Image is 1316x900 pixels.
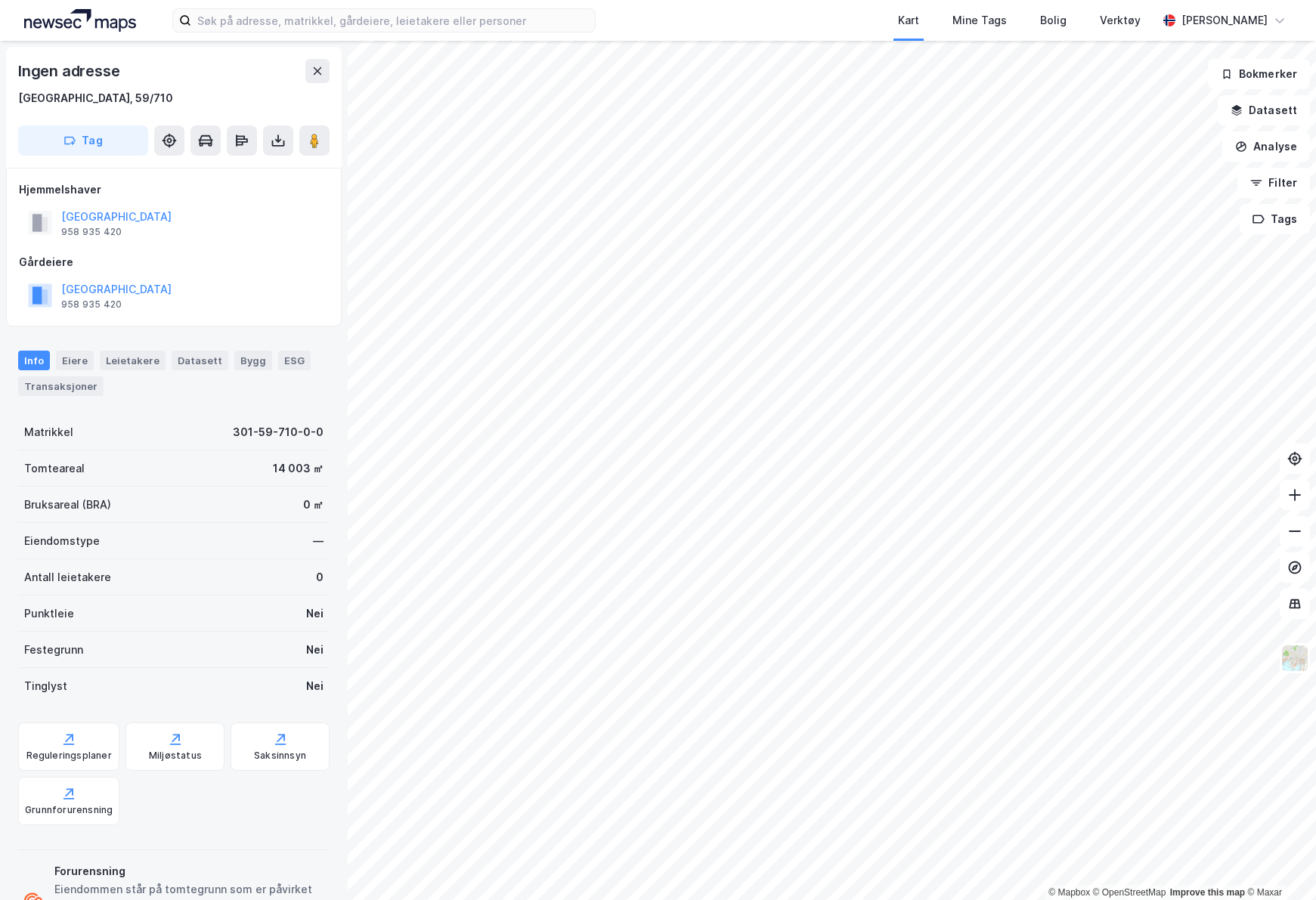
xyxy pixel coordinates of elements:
[1181,11,1268,29] div: [PERSON_NAME]
[24,496,111,514] div: Bruksareal (BRA)
[172,351,228,370] div: Datasett
[18,125,148,156] button: Tag
[1208,59,1310,89] button: Bokmerker
[1048,887,1090,898] a: Mapbox
[18,89,173,107] div: [GEOGRAPHIC_DATA], 59/710
[233,423,324,441] div: 301-59-710-0-0
[278,351,311,370] div: ESG
[1040,11,1067,29] div: Bolig
[1280,644,1309,673] img: Z
[24,9,136,32] img: logo.a4113a55bc3d86da70a041830d287a7e.svg
[18,351,50,370] div: Info
[316,568,324,586] div: 0
[1240,204,1310,234] button: Tags
[19,253,329,271] div: Gårdeiere
[24,677,67,695] div: Tinglyst
[100,351,166,370] div: Leietakere
[952,11,1007,29] div: Mine Tags
[1240,827,1316,900] div: Kontrollprogram for chat
[1237,168,1310,198] button: Filter
[898,11,919,29] div: Kart
[1218,95,1310,125] button: Datasett
[56,351,94,370] div: Eiere
[24,532,100,550] div: Eiendomstype
[1100,11,1141,29] div: Verktøy
[306,677,324,695] div: Nei
[18,376,104,396] div: Transaksjoner
[24,423,73,441] div: Matrikkel
[273,459,324,478] div: 14 003 ㎡
[1170,887,1245,898] a: Improve this map
[1222,131,1310,162] button: Analyse
[306,641,324,659] div: Nei
[234,351,272,370] div: Bygg
[26,750,112,762] div: Reguleringsplaner
[61,226,122,238] div: 958 935 420
[1240,827,1316,900] iframe: Chat Widget
[24,568,111,586] div: Antall leietakere
[313,532,324,550] div: —
[61,298,122,311] div: 958 935 420
[19,181,329,199] div: Hjemmelshaver
[18,59,122,83] div: Ingen adresse
[191,9,595,32] input: Søk på adresse, matrikkel, gårdeiere, leietakere eller personer
[149,750,202,762] div: Miljøstatus
[303,496,324,514] div: 0 ㎡
[25,804,113,816] div: Grunnforurensning
[1093,887,1166,898] a: OpenStreetMap
[54,862,324,880] div: Forurensning
[24,605,74,623] div: Punktleie
[306,605,324,623] div: Nei
[254,750,306,762] div: Saksinnsyn
[24,459,85,478] div: Tomteareal
[24,641,83,659] div: Festegrunn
